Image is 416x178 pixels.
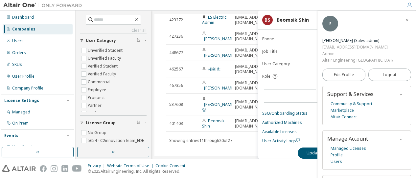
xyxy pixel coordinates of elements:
[262,129,412,134] a: Available Licenses
[40,165,47,172] img: facebook.svg
[235,80,268,91] span: [EMAIL_ADDRESS][DOMAIN_NAME]
[61,165,68,172] img: linkedin.svg
[88,70,117,78] label: Verified Faculty
[202,102,235,112] a: [PERSON_NAME] 양
[169,102,183,107] span: 537608
[235,31,268,42] span: [EMAIL_ADDRESS][DOMAIN_NAME]
[12,27,35,32] div: Companies
[169,17,183,23] span: 423272
[262,61,322,67] label: User Category
[88,86,107,94] label: Employee
[88,62,119,70] label: Verified Student
[169,67,183,72] span: 462567
[169,138,232,143] span: Showing entries 11 through 20 of 27
[12,62,22,67] div: SKUs
[322,57,393,64] div: Altair Engineering [GEOGRAPHIC_DATA]
[12,50,26,55] div: Orders
[331,114,357,120] a: Altair Connect
[262,15,273,25] div: BS
[2,165,36,172] img: altair_logo.svg
[322,69,365,81] a: Edit Profile
[80,28,147,33] a: Clear all
[368,69,411,81] button: Logout
[169,34,183,39] span: 427236
[137,38,141,43] span: Clear filter
[262,49,322,54] label: Job Title
[80,116,147,130] button: License Group
[88,129,108,137] label: No Group
[155,163,189,168] div: Cookie Consent
[86,120,116,126] span: License Group
[88,54,122,62] label: Unverified Faculty
[88,137,145,145] label: 5654 - C2innovationTeam_EDE
[235,118,268,129] span: [EMAIL_ADDRESS][DOMAIN_NAME]
[12,86,43,91] div: Company Profile
[235,15,268,25] span: [EMAIL_ADDRESS][DOMAIN_NAME]
[202,14,226,25] a: LS Electric Admin
[4,98,39,103] div: License Settings
[12,121,29,126] div: On Prem
[262,138,300,144] span: User Activity Logs
[88,109,97,117] label: Trial
[204,52,235,58] a: [PERSON_NAME]
[88,102,103,109] label: Partner
[88,47,124,54] label: Unverified Student
[322,44,393,50] div: [EMAIL_ADDRESS][DOMAIN_NAME]
[235,64,268,74] span: [EMAIL_ADDRESS][DOMAIN_NAME]
[169,50,183,55] span: 448677
[329,21,332,27] span: E
[72,165,82,172] img: youtube.svg
[12,74,35,79] div: User Profile
[169,121,183,126] span: 401403
[88,78,112,86] label: Commercial
[331,101,372,107] a: Community & Support
[277,17,309,23] div: Beomsik Shin
[137,120,141,126] span: Clear filter
[383,71,396,78] span: Logout
[208,66,221,72] a: 재원 한
[262,36,322,42] label: Phone
[327,90,374,98] span: Support & Services
[331,107,354,114] a: Marketplace
[86,38,116,43] span: User Category
[51,165,58,172] img: instagram.svg
[169,83,183,88] span: 467356
[322,50,393,57] div: Admin
[327,135,368,142] span: Manage Account
[331,145,366,152] a: Managed Licenses
[334,72,354,77] span: Edit Profile
[331,152,343,158] a: Profile
[202,118,224,129] a: Beomsik Shin
[262,111,412,116] a: SSO/Onboarding Status
[204,36,235,42] a: [PERSON_NAME]
[88,94,106,102] label: Prospect
[204,85,235,91] a: [PERSON_NAME]
[235,99,268,110] span: [EMAIL_ADDRESS][DOMAIN_NAME]
[262,74,270,79] span: Role
[80,33,147,48] button: User Category
[12,109,30,115] div: Managed
[88,163,107,168] div: Privacy
[88,168,189,174] p: © 2025 Altair Engineering, Inc. All Rights Reserved.
[298,148,329,159] button: Update
[107,163,155,168] div: Website Terms of Use
[235,48,268,58] span: [EMAIL_ADDRESS][DOMAIN_NAME]
[12,145,35,150] div: User Events
[12,15,34,20] div: Dashboard
[331,158,342,165] a: Users
[88,145,147,158] label: 5655 - C2innovationTeam_EDE_Temp
[262,120,412,125] a: Authorized Machines
[322,37,393,44] div: Eunseo Jung (Sales admin)
[12,38,24,44] div: Users
[4,133,18,138] div: Events
[3,2,85,9] img: Altair One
